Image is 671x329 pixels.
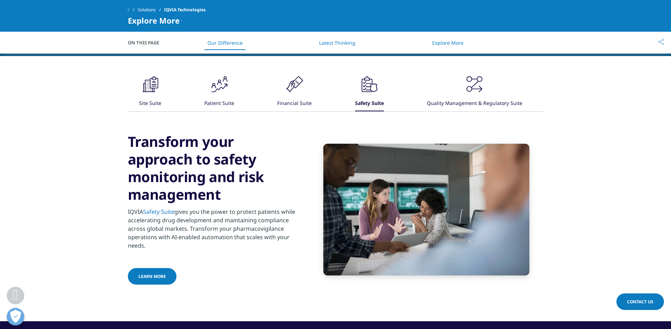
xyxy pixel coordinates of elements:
[128,268,176,285] a: LEARN MORE
[277,96,312,111] div: Financial Suite
[139,96,161,111] div: Site Suite
[128,207,299,254] p: IQVIA gives you the power to protect patients while accelerating drug development and maintaining...
[143,208,174,216] a: Safety Suite
[128,16,180,25] span: Explore More
[204,96,234,111] div: Patient Suite
[427,96,522,111] div: Quality Management & Regulatory Suite
[426,74,522,111] button: Quality Management & Regulatory Suite
[276,74,312,111] button: Financial Suite
[138,4,164,16] a: Solutions
[355,96,384,111] div: Safety Suite
[207,39,243,46] a: Our Difference
[323,144,529,275] img: collaboration meeting
[128,133,299,203] h3: Transform your approach to safety monitoring and risk management
[203,74,234,111] button: Patient Suite
[138,273,166,279] span: LEARN MORE
[354,74,384,111] button: Safety Suite
[616,293,664,310] a: Contact Us
[432,39,464,46] a: Explore More
[128,39,167,46] span: On This Page
[627,299,653,305] span: Contact Us
[138,74,161,111] button: Site Suite
[164,4,206,16] span: IQVIA Technologies
[7,308,24,325] button: Open Preferences
[319,39,355,46] a: Latest Thinking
